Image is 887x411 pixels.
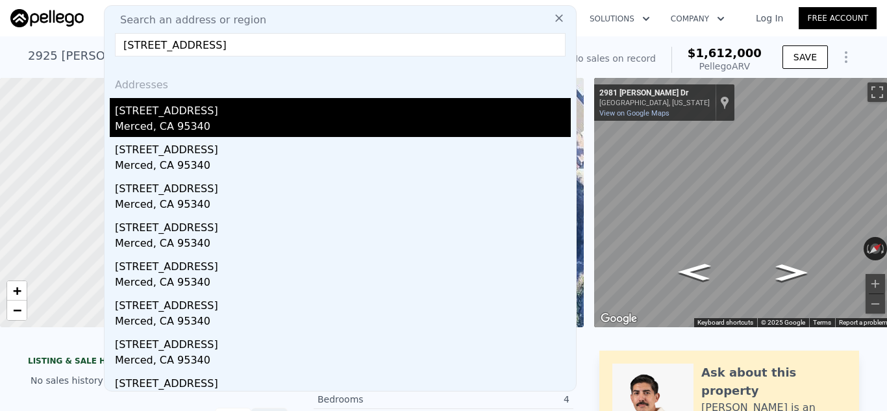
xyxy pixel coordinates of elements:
span: $1,612,000 [688,46,762,60]
div: [STREET_ADDRESS] [115,215,571,236]
div: [GEOGRAPHIC_DATA], [US_STATE] [599,99,710,107]
button: SAVE [782,45,828,69]
div: Off Market. No sales on record [518,52,656,65]
div: Merced, CA 95340 [115,236,571,254]
a: Zoom out [7,301,27,320]
span: − [13,302,21,318]
div: 4 [443,393,569,406]
div: Merced, CA 95340 [115,158,571,176]
button: Reset the view [863,238,887,260]
div: [STREET_ADDRESS] [115,332,571,353]
button: Rotate clockwise [880,237,887,260]
div: Ask about this property [701,364,846,400]
a: Show location on map [720,95,729,110]
img: Google [597,310,640,327]
span: © 2025 Google [761,319,805,326]
button: Zoom in [866,274,885,293]
button: Show Options [833,44,859,70]
path: Go Southwest, Athel Dr [664,260,725,285]
div: 2925 [PERSON_NAME] Dr , [GEOGRAPHIC_DATA] , CA 91745 [28,47,371,65]
div: [STREET_ADDRESS] [115,137,571,158]
div: Bedrooms [318,393,443,406]
path: Go Northeast, Athel Dr [762,260,821,285]
a: Zoom in [7,281,27,301]
span: + [13,282,21,299]
div: 2981 [PERSON_NAME] Dr [599,88,710,99]
button: Company [660,7,735,31]
button: Solutions [579,7,660,31]
a: Log In [740,12,799,25]
div: [STREET_ADDRESS] [115,176,571,197]
button: Keyboard shortcuts [697,318,753,327]
div: Merced, CA 95340 [115,197,571,215]
div: Merced, CA 95340 [115,275,571,293]
div: No sales history record for this property. [28,369,288,392]
div: [STREET_ADDRESS] [115,371,571,392]
div: LISTING & SALE HISTORY [28,356,288,369]
a: Free Account [799,7,877,29]
button: Zoom out [866,294,885,314]
input: Enter an address, city, region, neighborhood or zip code [115,33,566,56]
div: [STREET_ADDRESS] [115,254,571,275]
a: View on Google Maps [599,109,669,118]
img: Pellego [10,9,84,27]
div: Addresses [110,67,571,98]
div: Merced, CA 95340 [115,119,571,137]
a: Terms (opens in new tab) [813,319,831,326]
div: Merced, CA 95340 [115,353,571,371]
div: [STREET_ADDRESS] [115,293,571,314]
div: Pellego ARV [688,60,762,73]
a: Open this area in Google Maps (opens a new window) [597,310,640,327]
button: Rotate counterclockwise [864,237,871,260]
button: Toggle fullscreen view [868,82,887,102]
div: [STREET_ADDRESS] [115,98,571,119]
span: Search an address or region [110,12,266,28]
div: Merced, CA 95340 [115,314,571,332]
